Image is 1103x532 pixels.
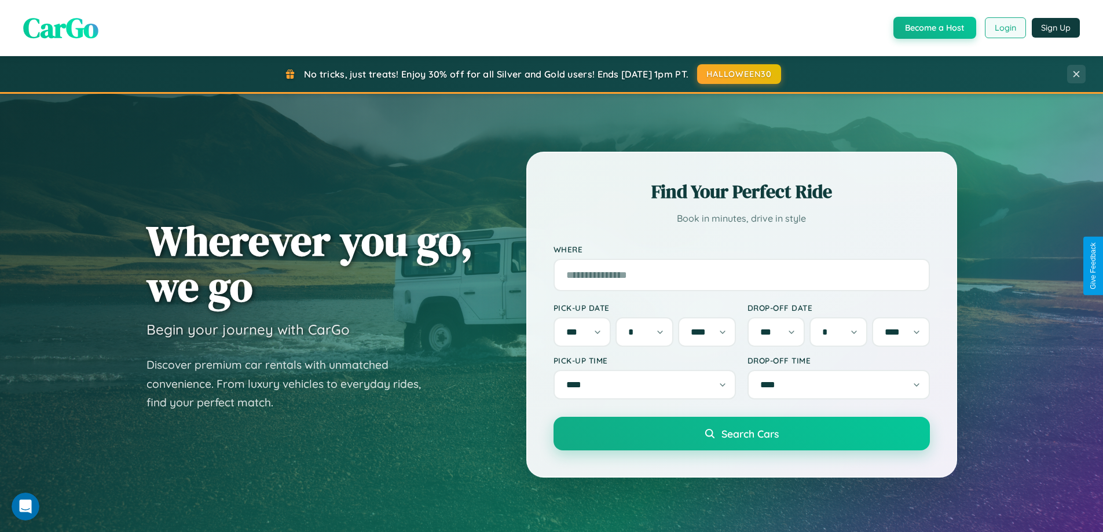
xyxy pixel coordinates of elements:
[893,17,976,39] button: Become a Host
[554,210,930,227] p: Book in minutes, drive in style
[697,64,781,84] button: HALLOWEEN30
[146,321,350,338] h3: Begin your journey with CarGo
[554,303,736,313] label: Pick-up Date
[985,17,1026,38] button: Login
[1032,18,1080,38] button: Sign Up
[747,303,930,313] label: Drop-off Date
[747,355,930,365] label: Drop-off Time
[554,179,930,204] h2: Find Your Perfect Ride
[554,244,930,254] label: Where
[304,68,688,80] span: No tricks, just treats! Enjoy 30% off for all Silver and Gold users! Ends [DATE] 1pm PT.
[1089,243,1097,289] div: Give Feedback
[554,355,736,365] label: Pick-up Time
[721,427,779,440] span: Search Cars
[23,9,98,47] span: CarGo
[146,218,473,309] h1: Wherever you go, we go
[554,417,930,450] button: Search Cars
[12,493,39,520] iframe: Intercom live chat
[146,355,436,412] p: Discover premium car rentals with unmatched convenience. From luxury vehicles to everyday rides, ...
